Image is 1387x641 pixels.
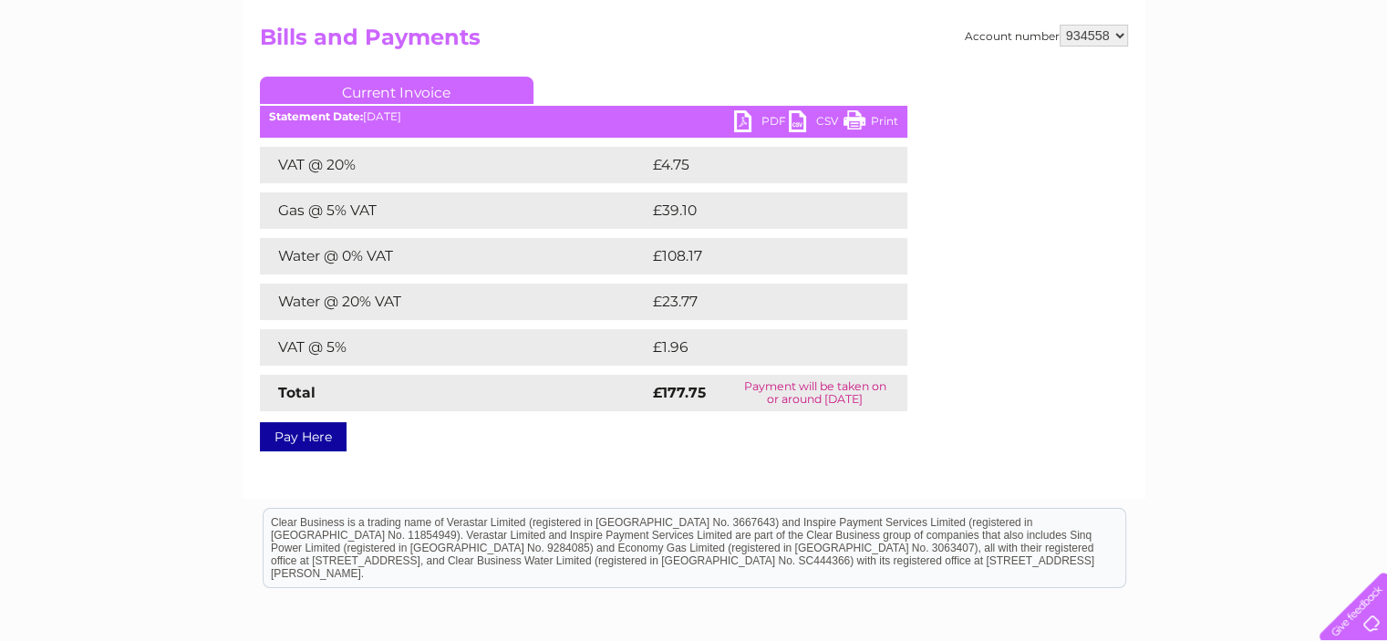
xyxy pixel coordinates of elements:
[648,192,869,229] td: £39.10
[260,192,648,229] td: Gas @ 5% VAT
[789,110,844,137] a: CSV
[260,25,1128,59] h2: Bills and Payments
[965,25,1128,47] div: Account number
[278,384,316,401] strong: Total
[653,384,706,401] strong: £177.75
[1266,78,1310,91] a: Contact
[648,329,864,366] td: £1.96
[844,110,898,137] a: Print
[260,284,648,320] td: Water @ 20% VAT
[1066,78,1101,91] a: Water
[260,147,648,183] td: VAT @ 20%
[1112,78,1152,91] a: Energy
[260,77,533,104] a: Current Invoice
[48,47,141,103] img: logo.png
[1163,78,1217,91] a: Telecoms
[260,238,648,274] td: Water @ 0% VAT
[269,109,363,123] b: Statement Date:
[723,375,906,411] td: Payment will be taken on or around [DATE]
[260,329,648,366] td: VAT @ 5%
[1327,78,1370,91] a: Log out
[260,110,907,123] div: [DATE]
[734,110,789,137] a: PDF
[648,147,864,183] td: £4.75
[1228,78,1255,91] a: Blog
[264,10,1125,88] div: Clear Business is a trading name of Verastar Limited (registered in [GEOGRAPHIC_DATA] No. 3667643...
[648,238,873,274] td: £108.17
[1043,9,1169,32] a: 0333 014 3131
[260,422,347,451] a: Pay Here
[648,284,870,320] td: £23.77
